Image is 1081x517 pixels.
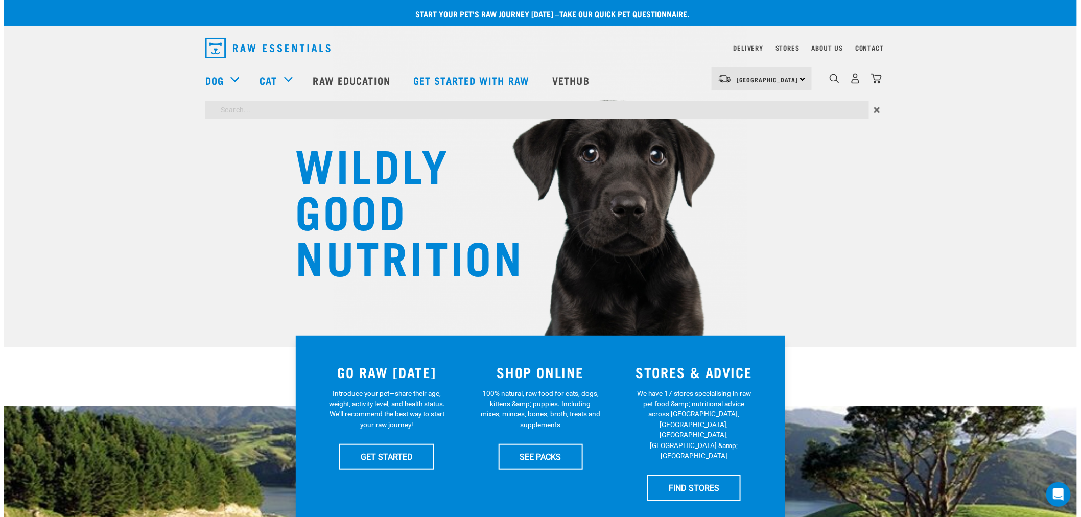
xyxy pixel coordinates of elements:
img: Raw Essentials Logo [205,38,331,58]
img: home-icon-1@2x.png [830,74,839,83]
img: home-icon@2x.png [871,73,882,84]
h1: WILDLY GOOD NUTRITION [295,140,500,278]
h3: STORES & ADVICE [623,364,765,380]
a: GET STARTED [339,444,434,469]
a: Cat [260,73,277,88]
a: Raw Education [303,60,403,101]
img: van-moving.png [718,74,732,83]
a: Dog [205,73,224,88]
h3: SHOP ONLINE [470,364,612,380]
a: Delivery [734,46,763,50]
span: × [874,101,881,119]
img: user.png [850,73,861,84]
h3: GO RAW [DATE] [316,364,458,380]
span: [GEOGRAPHIC_DATA] [737,78,798,81]
a: Vethub [542,60,602,101]
a: SEE PACKS [499,444,583,469]
nav: dropdown navigation [197,34,884,62]
nav: dropdown navigation [4,60,1077,101]
a: Contact [855,46,884,50]
input: Search... [205,101,869,119]
p: We have 17 stores specialising in raw pet food &amp; nutritional advice across [GEOGRAPHIC_DATA],... [634,388,754,461]
p: 100% natural, raw food for cats, dogs, kittens &amp; puppies. Including mixes, minces, bones, bro... [481,388,601,430]
a: FIND STORES [647,475,741,501]
a: About Us [812,46,843,50]
a: Get started with Raw [403,60,542,101]
p: Introduce your pet—share their age, weight, activity level, and health status. We'll recommend th... [327,388,447,430]
div: Open Intercom Messenger [1046,482,1071,507]
a: take our quick pet questionnaire. [559,11,689,16]
a: Stores [776,46,800,50]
